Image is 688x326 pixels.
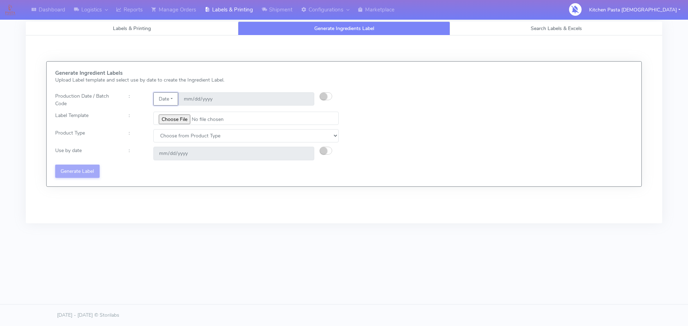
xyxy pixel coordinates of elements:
span: Search Labels & Excels [531,25,582,32]
h5: Generate Ingredient Labels [55,70,339,76]
div: Use by date [50,147,123,160]
div: Production Date / Batch Code [50,92,123,107]
div: : [123,112,148,125]
div: : [123,147,148,160]
button: Date [153,92,178,106]
div: : [123,129,148,142]
button: Generate Label [55,165,100,178]
div: Product Type [50,129,123,142]
span: Generate Ingredients Label [314,25,374,32]
ul: Tabs [26,21,662,35]
div: : [123,92,148,107]
span: Labels & Printing [113,25,151,32]
button: Kitchen Pasta [DEMOGRAPHIC_DATA] [584,3,686,17]
p: Upload Label template and select use by date to create the Ingredient Label. [55,76,339,84]
div: Label Template [50,112,123,125]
